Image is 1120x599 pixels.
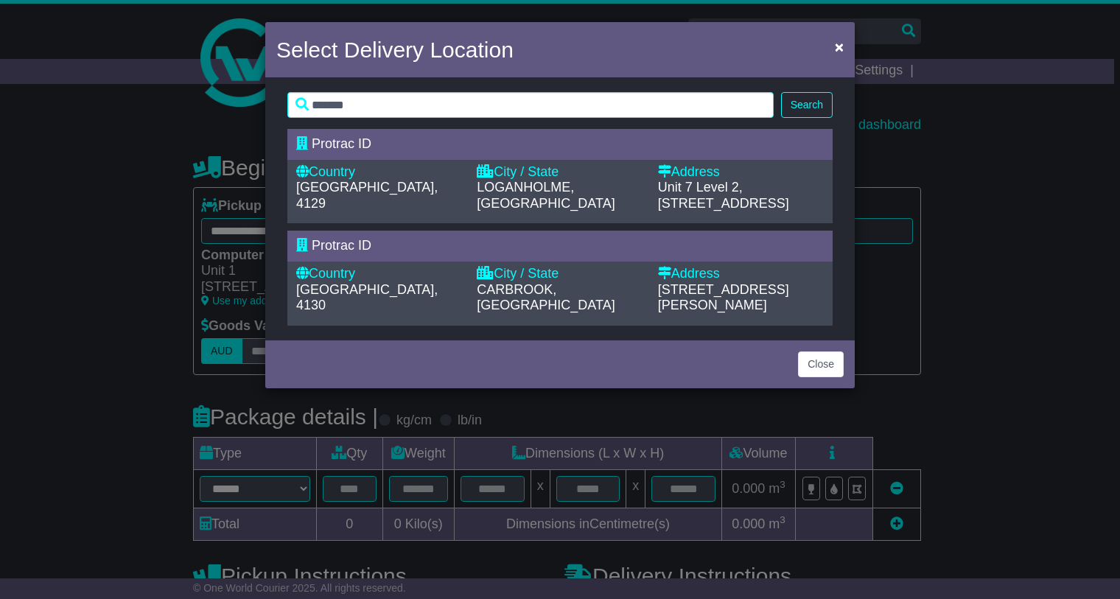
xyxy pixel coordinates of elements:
[658,266,824,282] div: Address
[276,33,514,66] h4: Select Delivery Location
[312,238,371,253] span: Protrac ID
[658,180,693,195] span: Unit 7
[477,164,643,181] div: City / State
[296,180,438,211] span: [GEOGRAPHIC_DATA], 4129
[658,164,824,181] div: Address
[477,282,615,313] span: CARBROOK, [GEOGRAPHIC_DATA]
[827,32,851,62] button: Close
[477,266,643,282] div: City / State
[658,282,789,313] span: [STREET_ADDRESS][PERSON_NAME]
[477,180,615,211] span: LOGANHOLME, [GEOGRAPHIC_DATA]
[296,266,462,282] div: Country
[781,92,833,118] button: Search
[296,282,438,313] span: [GEOGRAPHIC_DATA], 4130
[835,38,844,55] span: ×
[658,180,789,211] span: Level 2, [STREET_ADDRESS]
[312,136,371,151] span: Protrac ID
[798,351,844,377] button: Close
[296,164,462,181] div: Country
